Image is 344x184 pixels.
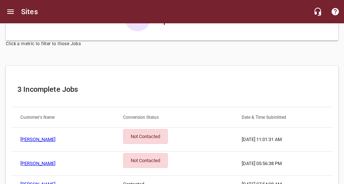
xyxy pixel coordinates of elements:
td: [DATE] 05:56:38 PM [233,152,332,176]
a: [PERSON_NAME] [20,137,55,142]
th: Customer's Name [12,107,114,128]
button: Support Portal [327,3,344,20]
a: [PERSON_NAME] [20,161,55,166]
button: Open drawer [2,3,19,20]
h6: 3 Incomplete Jobs [17,83,327,95]
h6: Sites [21,6,38,17]
th: Date & Time Submitted [233,107,332,128]
th: Conversion Status [114,107,233,128]
span: Click a metric to filter to those Jobs [6,40,338,48]
div: Not Contacted [123,129,168,144]
a: [PERSON_NAME]Not Contacted[DATE] 11:01:31 AM [12,128,332,152]
td: [DATE] 11:01:31 AM [233,128,332,152]
button: Live Chat [309,3,327,20]
a: [PERSON_NAME]Not Contacted[DATE] 05:56:38 PM [12,152,332,176]
div: Not Contacted [123,153,168,168]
